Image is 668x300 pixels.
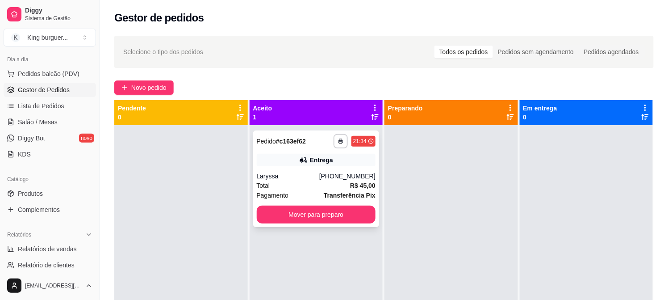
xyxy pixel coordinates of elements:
div: Laryssa [257,172,319,181]
p: Aceito [253,104,272,113]
span: Total [257,181,270,190]
span: Relatórios [7,231,31,238]
p: Preparando [388,104,423,113]
div: [PHONE_NUMBER] [319,172,376,181]
span: Diggy Bot [18,134,45,143]
a: Complementos [4,203,96,217]
span: Pedido [257,138,276,145]
span: Selecione o tipo dos pedidos [123,47,203,57]
div: 21:34 [353,138,367,145]
span: KDS [18,150,31,159]
strong: Transferência Pix [324,192,376,199]
span: plus [121,85,128,91]
div: King burguer ... [27,33,68,42]
span: Relatório de clientes [18,261,75,270]
strong: R$ 45,00 [350,182,376,189]
div: Pedidos sem agendamento [493,46,579,58]
p: Em entrega [523,104,557,113]
span: Novo pedido [131,83,167,93]
button: [EMAIL_ADDRESS][DOMAIN_NAME] [4,275,96,296]
button: Novo pedido [114,80,174,95]
span: Relatórios de vendas [18,245,77,254]
button: Mover para preparo [257,206,376,224]
p: Pendente [118,104,146,113]
p: 1 [253,113,272,122]
span: Diggy [25,7,92,15]
a: KDS [4,147,96,161]
a: DiggySistema de Gestão [4,4,96,25]
a: Diggy Botnovo [4,131,96,145]
span: Pedidos balcão (PDV) [18,69,79,78]
a: Lista de Pedidos [4,99,96,113]
div: Todos os pedidos [434,46,493,58]
div: Pedidos agendados [579,46,644,58]
strong: # c163ef62 [276,138,306,145]
a: Gestor de Pedidos [4,83,96,97]
p: 0 [388,113,423,122]
div: Entrega [310,156,333,165]
span: Produtos [18,189,43,198]
span: Pagamento [257,190,289,200]
a: Relatório de clientes [4,258,96,272]
span: Gestor de Pedidos [18,85,70,94]
span: [EMAIL_ADDRESS][DOMAIN_NAME] [25,282,82,289]
h2: Gestor de pedidos [114,11,204,25]
span: Salão / Mesas [18,118,58,127]
a: Relatórios de vendas [4,242,96,256]
button: Select a team [4,29,96,46]
p: 0 [523,113,557,122]
span: K [11,33,20,42]
a: Salão / Mesas [4,115,96,129]
span: Complementos [18,205,60,214]
span: Lista de Pedidos [18,101,64,110]
div: Catálogo [4,172,96,186]
span: Sistema de Gestão [25,15,92,22]
div: Dia a dia [4,52,96,67]
a: Produtos [4,186,96,201]
button: Pedidos balcão (PDV) [4,67,96,81]
p: 0 [118,113,146,122]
